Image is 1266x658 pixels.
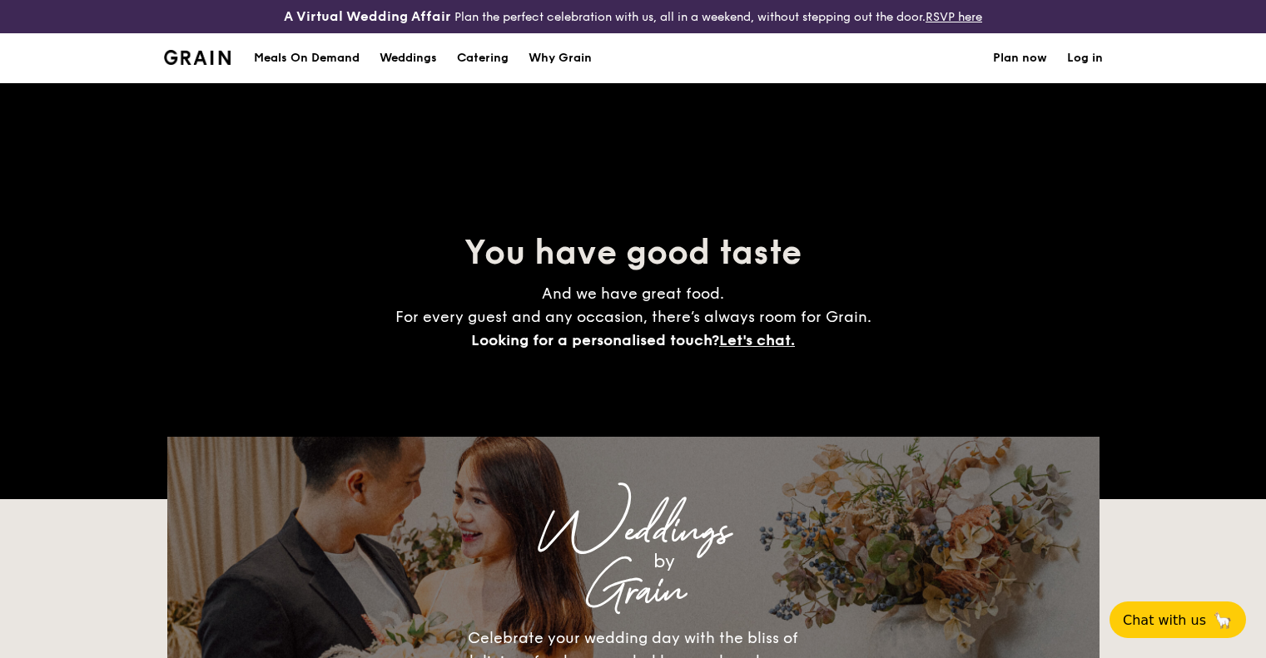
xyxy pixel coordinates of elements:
[457,33,509,83] h1: Catering
[926,10,982,24] a: RSVP here
[314,517,953,547] div: Weddings
[1067,33,1103,83] a: Log in
[529,33,592,83] div: Why Grain
[314,576,953,606] div: Grain
[211,7,1055,27] div: Plan the perfect celebration with us, all in a weekend, without stepping out the door.
[284,7,451,27] h4: A Virtual Wedding Affair
[993,33,1047,83] a: Plan now
[167,421,1100,437] div: Loading menus magically...
[719,331,795,349] span: Let's chat.
[164,50,231,65] img: Grain
[164,50,231,65] a: Logotype
[447,33,519,83] a: Catering
[375,547,953,576] div: by
[1110,601,1246,638] button: Chat with us🦙
[254,33,360,83] div: Meals On Demand
[1123,612,1206,628] span: Chat with us
[370,33,447,83] a: Weddings
[380,33,437,83] div: Weddings
[1213,611,1233,630] span: 🦙
[519,33,602,83] a: Why Grain
[244,33,370,83] a: Meals On Demand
